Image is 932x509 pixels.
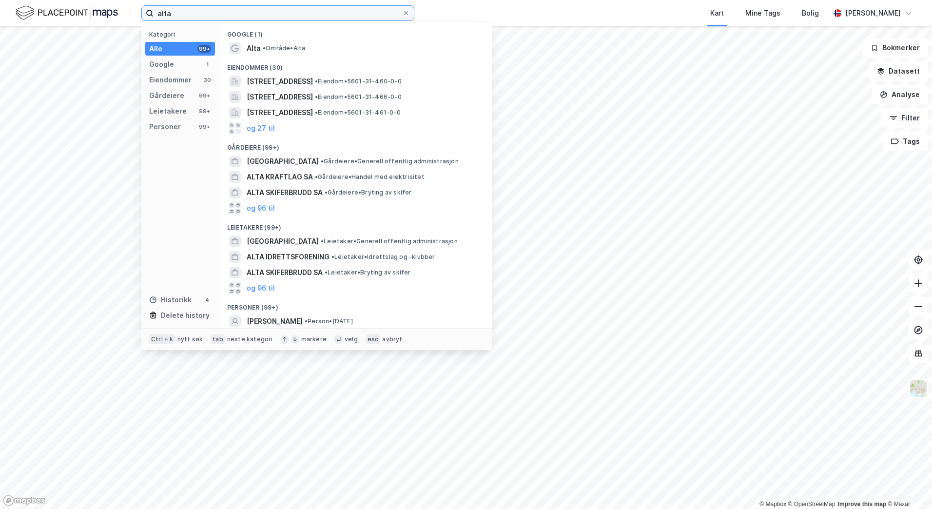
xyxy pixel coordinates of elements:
[149,31,215,38] div: Kategori
[862,38,928,58] button: Bokmerker
[247,251,330,263] span: ALTA IDRETTSFORENING
[321,237,324,245] span: •
[301,335,327,343] div: markere
[745,7,780,19] div: Mine Tags
[197,92,211,99] div: 99+
[149,105,187,117] div: Leietakere
[247,282,275,294] button: og 96 til
[315,93,318,100] span: •
[345,335,358,343] div: velg
[197,123,211,131] div: 99+
[149,74,192,86] div: Eiendommer
[315,78,402,85] span: Eiendom • 5601-31-460-0-0
[305,317,308,325] span: •
[321,157,324,165] span: •
[315,109,318,116] span: •
[154,6,402,20] input: Søk på adresse, matrikkel, gårdeiere, leietakere eller personer
[161,310,210,321] div: Delete history
[247,42,261,54] span: Alta
[219,56,492,74] div: Eiendommer (30)
[331,253,334,260] span: •
[247,122,275,134] button: og 27 til
[197,45,211,53] div: 99+
[203,296,211,304] div: 4
[219,216,492,234] div: Leietakere (99+)
[710,7,724,19] div: Kart
[203,76,211,84] div: 30
[3,495,46,506] a: Mapbox homepage
[177,335,203,343] div: nytt søk
[883,462,932,509] iframe: Chat Widget
[321,157,459,165] span: Gårdeiere • Generell offentlig administrasjon
[315,173,318,180] span: •
[247,187,323,198] span: ALTA SKIFERBRUDD SA
[321,237,458,245] span: Leietaker • Generell offentlig administrasjon
[315,93,402,101] span: Eiendom • 5601-31-466-0-0
[881,108,928,128] button: Filter
[197,107,211,115] div: 99+
[219,23,492,40] div: Google (1)
[149,121,181,133] div: Personer
[227,335,273,343] div: neste kategori
[149,90,184,101] div: Gårdeiere
[219,136,492,154] div: Gårdeiere (99+)
[16,4,118,21] img: logo.f888ab2527a4732fd821a326f86c7f29.svg
[247,91,313,103] span: [STREET_ADDRESS]
[325,269,411,276] span: Leietaker • Bryting av skifer
[366,334,381,344] div: esc
[263,44,266,52] span: •
[247,156,319,167] span: [GEOGRAPHIC_DATA]
[883,132,928,151] button: Tags
[247,202,275,214] button: og 96 til
[247,267,323,278] span: ALTA SKIFERBRUDD SA
[759,501,786,508] a: Mapbox
[802,7,819,19] div: Bolig
[263,44,305,52] span: Område • Alta
[247,315,303,327] span: [PERSON_NAME]
[788,501,835,508] a: OpenStreetMap
[247,76,313,87] span: [STREET_ADDRESS]
[149,59,174,70] div: Google
[845,7,901,19] div: [PERSON_NAME]
[149,334,175,344] div: Ctrl + k
[247,171,313,183] span: ALTA KRAFTLAG SA
[883,462,932,509] div: Kontrollprogram for chat
[382,335,402,343] div: avbryt
[325,269,328,276] span: •
[331,253,435,261] span: Leietaker • Idrettslag og -klubber
[869,61,928,81] button: Datasett
[325,189,412,196] span: Gårdeiere • Bryting av skifer
[219,296,492,313] div: Personer (99+)
[149,43,162,55] div: Alle
[247,107,313,118] span: [STREET_ADDRESS]
[315,109,401,117] span: Eiendom • 5601-31-461-0-0
[247,235,319,247] span: [GEOGRAPHIC_DATA]
[872,85,928,104] button: Analyse
[838,501,886,508] a: Improve this map
[909,379,928,398] img: Z
[305,317,353,325] span: Person • [DATE]
[203,60,211,68] div: 1
[325,189,328,196] span: •
[315,78,318,85] span: •
[149,294,192,306] div: Historikk
[211,334,225,344] div: tab
[315,173,425,181] span: Gårdeiere • Handel med elektrisitet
